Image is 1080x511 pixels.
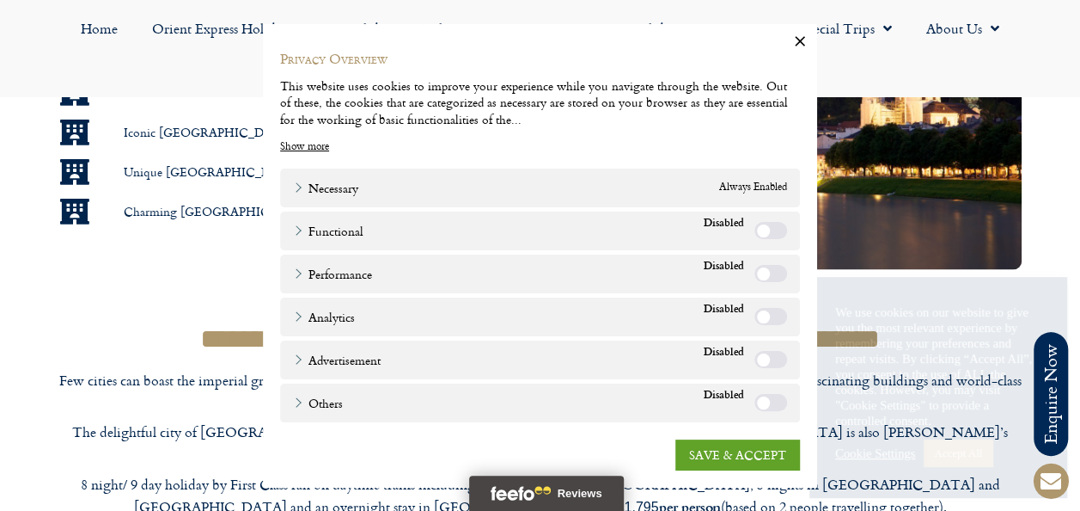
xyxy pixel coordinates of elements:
[293,178,358,196] a: Necessary
[280,77,800,127] div: This website uses cookies to improve your experience while you navigate through the website. Out ...
[280,50,800,68] h4: Privacy Overview
[293,307,355,325] a: Analytics
[675,439,800,470] a: SAVE & ACCEPT
[719,178,787,196] span: Always Enabled
[293,221,363,239] a: Functional
[293,350,381,368] a: Advertisement
[293,264,372,282] a: Performance
[293,393,343,411] a: Others
[280,138,329,153] a: Show more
